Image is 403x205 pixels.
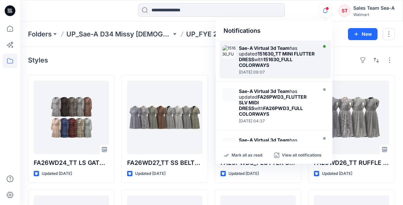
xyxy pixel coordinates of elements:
div: has updated with [239,45,316,68]
strong: FA26PWD3_FLUTTER SLV MIDI DRESS [239,94,307,111]
div: Friday, September 26, 2025 04:37 [239,119,316,123]
p: UP_FYE 2027 S3 D34 [DEMOGRAPHIC_DATA] Dresses [186,29,291,39]
strong: Sae-A Virtual 3d Team [239,88,290,94]
div: Sales Team Sea-A [353,4,395,12]
strong: 151630_FULL COLORWAYS [239,57,293,68]
strong: Sae-A Virtual 3d Team [239,137,290,143]
div: has updated with [239,88,316,117]
strong: 151630_TT MINI FLUTTER DRESS [239,51,315,62]
p: FA26WD27_TT SS BELTED SHORT DRESS [127,158,203,168]
a: FA26WD24_TT LS GATHERED DRESS [34,81,109,154]
p: Updated [DATE] [322,170,352,177]
button: New [348,28,378,40]
strong: Sae-A Virtual 3d Team [239,45,290,51]
p: FA26WD24_TT LS GATHERED DRESS [34,158,109,168]
h4: Styles [28,56,48,64]
img: HQ022148_FULL COLORS [223,137,236,150]
div: Monday, September 29, 2025 09:07 [239,70,316,75]
p: FA26WD26_TT RUFFLE SLEVELESS MIDI DRESS [314,158,389,168]
p: Updated [DATE] [229,170,259,177]
p: View all notifications [282,152,322,159]
img: 151630_FULL COLORWAYS [223,45,236,59]
div: has updated with [239,137,316,160]
div: Notifications [216,21,333,41]
a: FA26WD26_TT RUFFLE SLEVELESS MIDI DRESS [314,81,389,154]
p: Mark all as read [232,152,263,159]
a: FA26WD27_TT SS BELTED SHORT DRESS [127,81,203,154]
p: Updated [DATE] [42,170,72,177]
div: ST [339,5,351,17]
img: FA26PWD3_FULL COLORWAYS [223,88,236,102]
a: Folders [28,29,52,39]
p: Updated [DATE] [135,170,165,177]
div: Walmart [353,12,395,17]
strong: FA26PWD3_FULL COLORWAYS [239,105,303,117]
a: UP_Sae-A D34 Missy [DEMOGRAPHIC_DATA] Dresses [66,29,171,39]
